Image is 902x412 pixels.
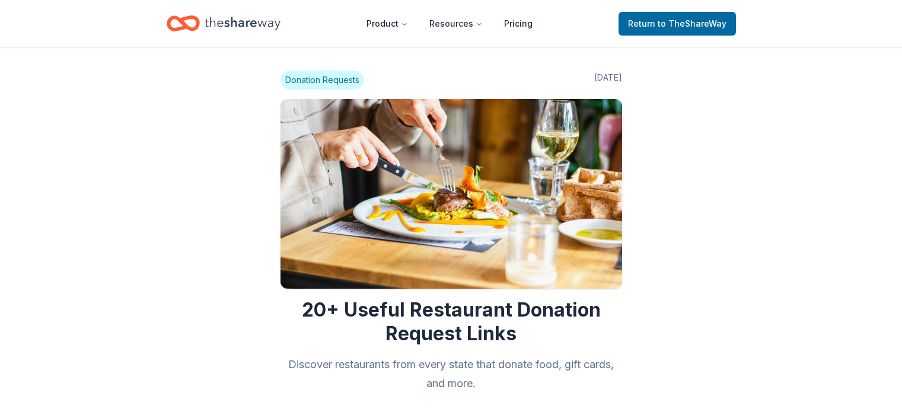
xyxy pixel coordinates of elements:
[357,12,417,36] button: Product
[281,298,622,346] h1: 20+ Useful Restaurant Donation Request Links
[281,71,364,90] span: Donation Requests
[495,12,542,36] a: Pricing
[594,71,622,90] span: [DATE]
[281,355,622,393] h2: Discover restaurants from every state that donate food, gift cards, and more.
[628,17,726,31] span: Return
[357,9,542,37] nav: Main
[658,18,726,28] span: to TheShareWay
[281,99,622,289] img: Image for 20+ Useful Restaurant Donation Request Links
[619,12,736,36] a: Returnto TheShareWay
[167,9,281,37] a: Home
[420,12,492,36] button: Resources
